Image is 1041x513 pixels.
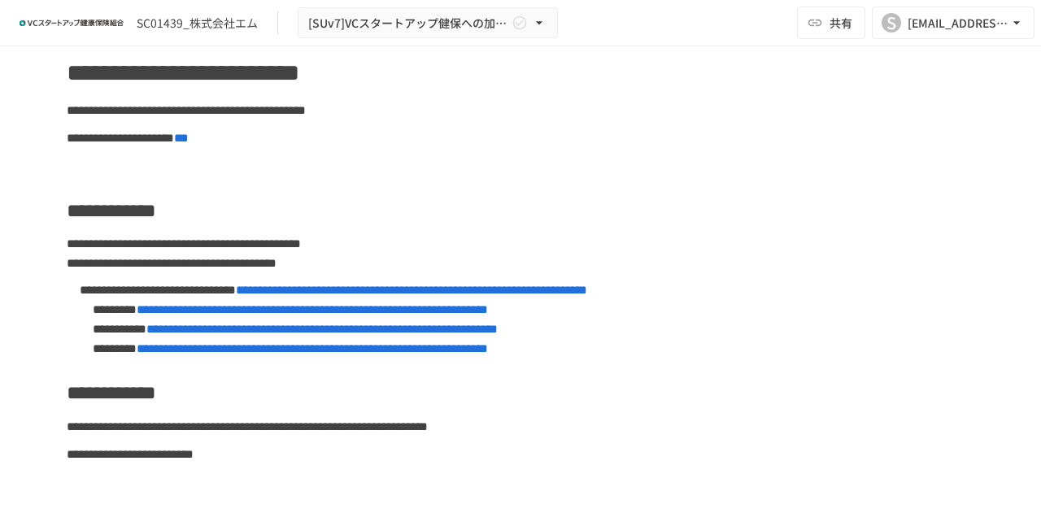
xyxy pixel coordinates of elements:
img: ZDfHsVrhrXUoWEWGWYf8C4Fv4dEjYTEDCNvmL73B7ox [20,10,124,36]
button: [SUv7]VCスタートアップ健保への加入申請手続き [298,7,558,39]
button: 共有 [797,7,865,39]
div: [EMAIL_ADDRESS][DOMAIN_NAME] [908,13,1008,33]
span: 共有 [830,14,852,32]
span: [SUv7]VCスタートアップ健保への加入申請手続き [308,13,508,33]
button: S[EMAIL_ADDRESS][DOMAIN_NAME] [872,7,1034,39]
div: S [882,13,901,33]
div: SC01439_株式会社エム [137,15,258,32]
